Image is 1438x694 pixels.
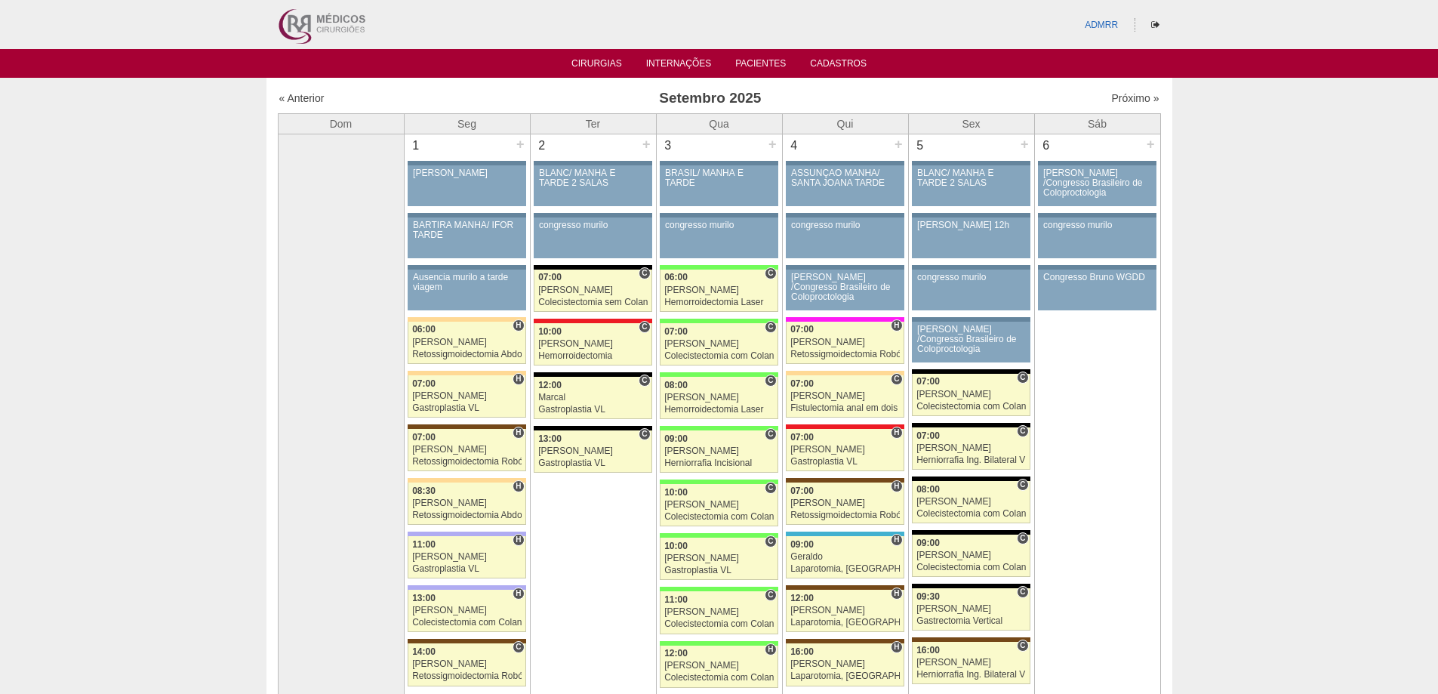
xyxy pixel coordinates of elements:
span: 16:00 [916,645,940,655]
span: 09:00 [664,433,688,444]
a: H 11:00 [PERSON_NAME] Gastroplastia VL [408,536,525,578]
div: [PERSON_NAME] /Congresso Brasileiro de Coloproctologia [917,325,1025,355]
div: Congresso Bruno WGDD [1043,273,1151,282]
div: BARTIRA MANHÃ/ IFOR TARDE [413,221,521,240]
a: H 12:00 [PERSON_NAME] Colecistectomia com Colangiografia VL [660,646,778,688]
span: Consultório [765,589,776,601]
a: Internações [646,58,712,73]
a: congresso murilo [1038,217,1156,258]
div: Geraldo [790,552,900,562]
div: Key: Santa Joana [786,585,904,590]
div: Key: Christóvão da Gama [408,585,525,590]
span: 10:00 [664,487,688,498]
span: Hospital [891,427,902,439]
div: Hemorroidectomia Laser [664,405,774,415]
div: Key: Christóvão da Gama [408,532,525,536]
div: 1 [405,134,428,157]
a: BLANC/ MANHÃ E TARDE 2 SALAS [912,165,1030,206]
a: C 08:00 [PERSON_NAME] Hemorroidectomia Laser [660,377,778,419]
div: Key: Assunção [534,319,651,323]
span: 14:00 [412,646,436,657]
a: H 07:00 [PERSON_NAME] Retossigmoidectomia Robótica [408,429,525,471]
a: BLANC/ MANHÃ E TARDE 2 SALAS [534,165,651,206]
th: Qua [656,113,782,134]
div: [PERSON_NAME] [916,497,1026,507]
div: Colecistectomia com Colangiografia VL [664,351,774,361]
span: 07:00 [916,430,940,441]
span: 07:00 [664,326,688,337]
div: Key: Brasil [660,372,778,377]
span: 08:30 [412,486,436,496]
span: Consultório [765,267,776,279]
div: Colecistectomia com Colangiografia VL [916,402,1026,412]
span: Consultório [639,428,650,440]
div: [PERSON_NAME] [916,390,1026,399]
a: congresso murilo [660,217,778,258]
div: Fistulectomia anal em dois tempos [790,403,900,413]
div: Key: Blanc [534,426,651,430]
span: 12:00 [664,648,688,659]
div: Key: Aviso [660,213,778,217]
div: + [766,134,779,154]
div: Retossigmoidectomia Robótica [412,671,522,681]
div: Colecistectomia sem Colangiografia VL [538,298,648,307]
div: [PERSON_NAME] /Congresso Brasileiro de Coloproctologia [1043,168,1151,199]
a: C 07:00 [PERSON_NAME] Colecistectomia com Colangiografia VL [912,374,1030,416]
div: Key: Neomater [786,532,904,536]
a: BARTIRA MANHÃ/ IFOR TARDE [408,217,525,258]
div: Key: Aviso [912,317,1030,322]
div: [PERSON_NAME] [412,659,522,669]
div: Retossigmoidectomia Robótica [790,350,900,359]
div: [PERSON_NAME] 12h [917,221,1025,230]
span: Consultório [765,375,776,387]
div: Colecistectomia com Colangiografia VL [664,673,774,683]
a: C 13:00 [PERSON_NAME] Gastroplastia VL [534,430,651,473]
span: 08:00 [916,484,940,495]
div: + [514,134,527,154]
div: Colecistectomia com Colangiografia VL [664,512,774,522]
div: Key: Santa Joana [408,639,525,643]
span: Consultório [639,375,650,387]
span: 07:00 [412,432,436,443]
div: Herniorrafia Ing. Bilateral VL [916,455,1026,465]
div: Retossigmoidectomia Robótica [790,510,900,520]
a: Cirurgias [571,58,622,73]
a: « Anterior [279,92,325,104]
div: Key: Aviso [1038,265,1156,270]
a: congresso murilo [534,217,651,258]
div: Marcal [538,393,648,403]
span: Consultório [1017,532,1028,544]
a: Próximo » [1111,92,1159,104]
span: 13:00 [538,433,562,444]
span: 07:00 [790,324,814,335]
div: congresso murilo [665,221,773,230]
div: Key: Aviso [786,161,904,165]
div: BLANC/ MANHÃ E TARDE 2 SALAS [917,168,1025,188]
div: [PERSON_NAME] [790,659,900,669]
div: ASSUNÇÃO MANHÃ/ SANTA JOANA TARDE [791,168,899,188]
div: [PERSON_NAME] [664,339,774,349]
div: Key: Aviso [408,265,525,270]
span: Hospital [891,641,902,653]
div: [PERSON_NAME] [664,554,774,563]
span: 06:00 [664,272,688,282]
span: 13:00 [412,593,436,603]
h3: Setembro 2025 [490,88,930,109]
span: Consultório [1017,479,1028,491]
div: [PERSON_NAME] /Congresso Brasileiro de Coloproctologia [791,273,899,303]
span: Consultório [513,641,524,653]
span: Consultório [891,373,902,385]
span: Consultório [639,321,650,333]
a: [PERSON_NAME] [408,165,525,206]
a: C 16:00 [PERSON_NAME] Herniorrafia Ing. Bilateral VL [912,642,1030,684]
span: 10:00 [538,326,562,337]
span: Hospital [891,480,902,492]
div: [PERSON_NAME] [916,604,1026,614]
a: C 06:00 [PERSON_NAME] Hemorroidectomia Laser [660,270,778,312]
div: 4 [783,134,806,157]
div: [PERSON_NAME] [412,338,522,347]
div: [PERSON_NAME] [916,658,1026,668]
div: Retossigmoidectomia Abdominal VL [412,510,522,520]
span: 12:00 [790,593,814,603]
span: 11:00 [664,594,688,605]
